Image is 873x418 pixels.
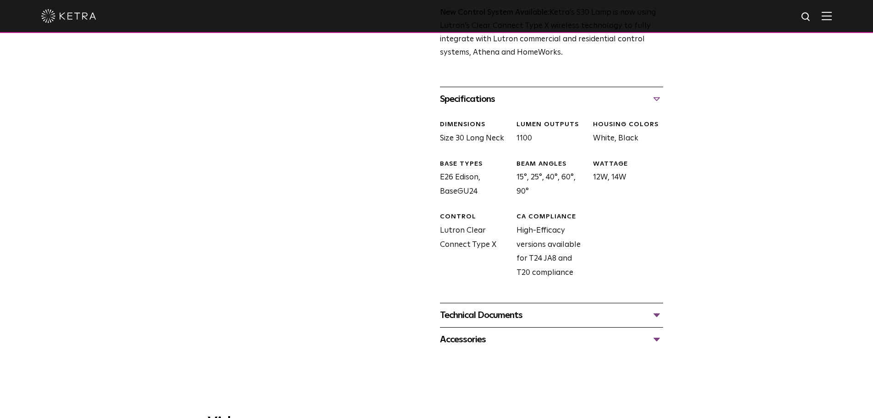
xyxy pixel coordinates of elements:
[440,308,663,323] div: Technical Documents
[801,11,812,23] img: search icon
[433,160,510,199] div: E26 Edison, BaseGU24
[440,120,510,129] div: DIMENSIONS
[516,212,586,222] div: CA COMPLIANCE
[516,160,586,169] div: BEAM ANGLES
[510,120,586,145] div: 1100
[510,160,586,199] div: 15°, 25°, 40°, 60°, 90°
[433,212,510,280] div: Lutron Clear Connect Type X
[41,9,96,23] img: ketra-logo-2019-white
[593,160,663,169] div: WATTAGE
[593,120,663,129] div: HOUSING COLORS
[433,120,510,145] div: Size 30 Long Neck
[440,332,663,347] div: Accessories
[586,160,663,199] div: 12W, 14W
[440,92,663,106] div: Specifications
[440,160,510,169] div: BASE TYPES
[822,11,832,20] img: Hamburger%20Nav.svg
[510,212,586,280] div: High-Efficacy versions available for T24 JA8 and T20 compliance
[440,212,510,222] div: CONTROL
[516,120,586,129] div: LUMEN OUTPUTS
[586,120,663,145] div: White, Black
